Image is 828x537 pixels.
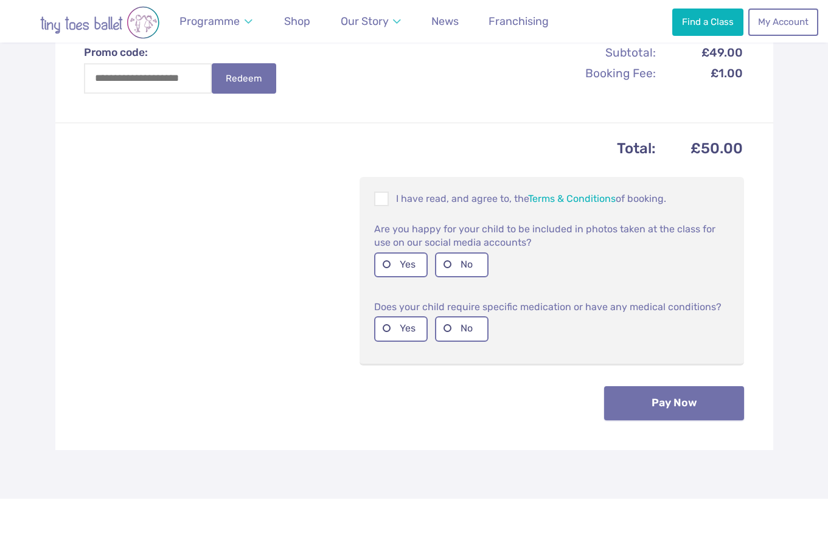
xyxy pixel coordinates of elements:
p: I have read, and agree to, the of booking. [374,192,729,206]
a: Terms & Conditions [528,193,616,204]
th: Booking Fee: [526,64,656,84]
td: £1.00 [658,64,743,84]
th: Subtotal: [526,43,656,63]
td: £50.00 [658,136,743,161]
span: News [431,15,459,27]
a: Find a Class [672,9,743,35]
label: No [435,252,489,277]
a: Our Story [335,8,407,35]
span: Franchising [489,15,549,27]
a: My Account [748,9,818,35]
a: Franchising [483,8,554,35]
button: Redeem [212,63,276,94]
span: Programme [179,15,240,27]
label: Yes [374,316,428,341]
td: £49.00 [658,43,743,63]
p: Are you happy for your child to be included in photos taken at the class for use on our social me... [374,221,729,249]
p: Does your child require specific medication or have any medical conditions? [374,299,729,314]
label: Promo code: [84,45,288,60]
th: Total: [85,136,657,161]
a: Programme [174,8,258,35]
a: Shop [279,8,316,35]
label: Yes [374,252,428,277]
label: No [435,316,489,341]
button: Pay Now [604,386,744,420]
a: News [426,8,464,35]
img: tiny toes ballet [15,6,185,39]
span: Our Story [341,15,389,27]
span: Shop [284,15,310,27]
